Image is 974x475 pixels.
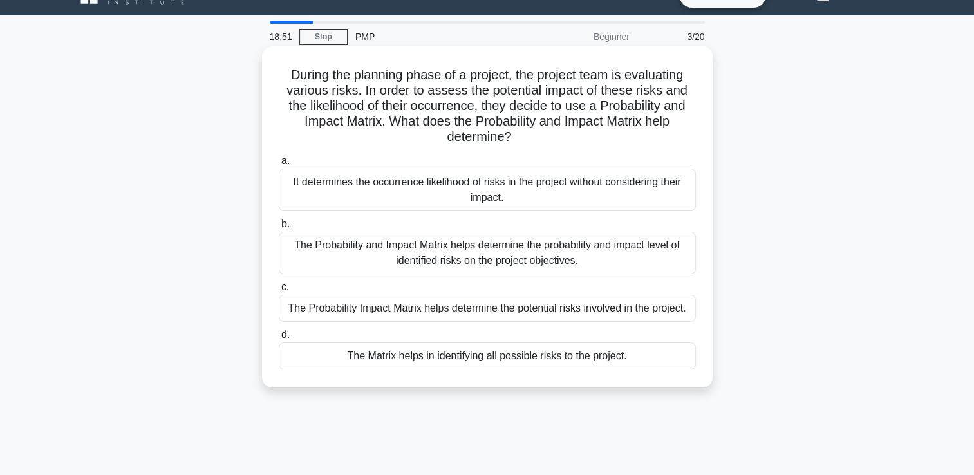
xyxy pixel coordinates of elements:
div: It determines the occurrence likelihood of risks in the project without considering their impact. [279,169,696,211]
div: The Probability and Impact Matrix helps determine the probability and impact level of identified ... [279,232,696,274]
div: The Probability Impact Matrix helps determine the potential risks involved in the project. [279,295,696,322]
span: c. [281,281,289,292]
div: PMP [348,24,525,50]
span: a. [281,155,290,166]
a: Stop [299,29,348,45]
div: 3/20 [637,24,713,50]
div: Beginner [525,24,637,50]
span: b. [281,218,290,229]
div: The Matrix helps in identifying all possible risks to the project. [279,342,696,369]
div: 18:51 [262,24,299,50]
h5: During the planning phase of a project, the project team is evaluating various risks. In order to... [277,67,697,145]
span: d. [281,329,290,340]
